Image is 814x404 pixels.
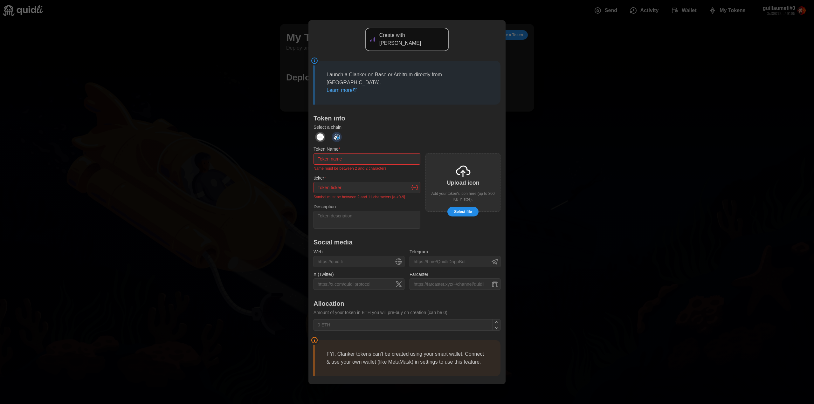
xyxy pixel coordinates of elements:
[314,153,420,165] input: Token name
[332,132,342,142] img: Arbitrum
[314,278,404,290] input: https://x.com/quidliprotocol
[314,256,404,267] input: https://quid.li
[314,146,340,153] label: Token Name
[330,130,343,144] button: Arbitrum
[327,350,488,366] p: FYI, Clanker tokens can't be created using your smart wallet. Connect & use your own wallet (like...
[410,248,428,255] label: Telegram
[314,175,326,181] label: ticker
[379,31,445,47] p: Create with [PERSON_NAME]
[314,238,500,246] h1: Social media
[314,319,500,331] input: 0 ETH
[314,195,420,199] p: Symbol must be between 2 and 11 characters [a-z0-9]
[314,309,500,316] p: Amount of your token in ETH you will pre-buy on creation (can be 0)
[327,71,488,94] p: Launch a Clanker on Base or Arbitrum directly from [GEOGRAPHIC_DATA].
[314,299,500,307] h1: Allocation
[314,271,334,278] label: X (Twitter)
[447,207,479,216] button: Select file
[314,166,420,171] p: Name must be between 2 and 2 characters
[314,124,500,130] p: Select a chain
[410,278,500,290] input: https://farcaster.xyz/~/channel/quidli
[314,248,323,255] label: Web
[314,130,327,144] button: Base
[314,182,420,193] input: Token ticker
[314,14,500,21] p: Deploy your own token to distribute in a single click.
[410,271,428,278] label: Farcaster
[454,207,472,216] span: Select file
[314,203,336,210] label: Description
[315,132,325,142] img: Base
[327,87,357,93] a: Learn more
[410,256,500,267] input: https://t.me/QuidliDappBot
[314,114,500,122] h1: Token info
